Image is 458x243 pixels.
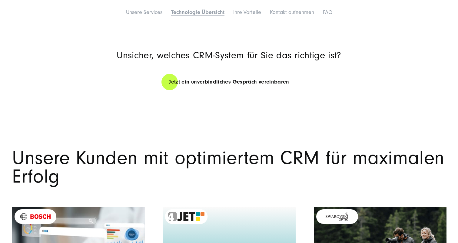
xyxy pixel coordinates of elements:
[233,9,261,15] a: Ihre Vorteile
[12,149,446,186] h2: Unsere Kunden mit optimiertem CRM für maximalen Erfolg
[126,9,162,15] a: Unsere Services
[171,9,224,15] a: Technologie Übersicht
[322,212,352,221] img: Swarovski optik logo - Customer logo - Salesforce B2B-Commerce Consulting and implementation agen...
[20,213,51,220] img: Bosch Digital - SUNZINET Kunde - Digitalagentur für Prozessautomatisierung und Systemintegration
[12,50,446,61] p: Unsicher, welches CRM-System für Sie das richtige ist?
[270,9,314,15] a: Kontakt aufnehmen
[168,212,204,221] img: Kundenlogo 4 Jet schwarz/bunt - Digitalagentur SUNZINET
[161,73,297,91] a: Jetzt ein unverbindliches Gespräch vereinbaren
[323,9,332,15] a: FAQ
